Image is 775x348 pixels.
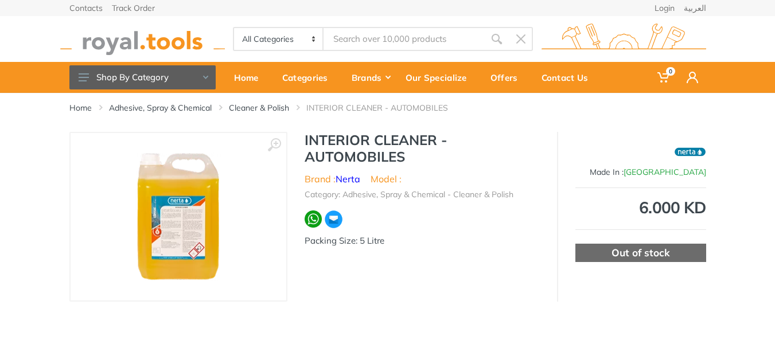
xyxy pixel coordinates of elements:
a: Home [226,62,274,93]
li: Category: Adhesive, Spray & Chemical - Cleaner & Polish [305,189,513,201]
div: Offers [482,65,533,89]
a: Contacts [69,4,103,12]
div: Out of stock [575,244,706,262]
div: Categories [274,65,344,89]
a: Offers [482,62,533,93]
select: Category [234,28,324,50]
div: Packing Size: 5 Litre [305,234,540,248]
div: 6.000 KD [575,200,706,216]
div: Made In : [575,166,706,178]
img: wa.webp [305,210,322,228]
span: 0 [666,67,675,76]
h1: INTERIOR CLEANER - AUTOMOBILES [305,132,540,165]
button: Shop By Category [69,65,216,89]
img: ma.webp [324,210,343,229]
img: Royal Tools - INTERIOR CLEANER - AUTOMOBILES [126,153,231,281]
a: العربية [684,4,706,12]
div: Our Specialize [398,65,482,89]
a: 0 [649,62,679,93]
img: royal.tools Logo [542,24,706,55]
img: Nerta [674,138,706,166]
input: Site search [324,27,484,51]
a: Nerta [336,173,360,185]
nav: breadcrumb [69,102,706,114]
div: Brands [344,65,398,89]
a: Categories [274,62,344,93]
a: Adhesive, Spray & Chemical [109,102,212,114]
li: Brand : [305,172,360,186]
a: Our Specialize [398,62,482,93]
a: Cleaner & Polish [229,102,289,114]
li: INTERIOR CLEANER - AUTOMOBILES [306,102,465,114]
div: Contact Us [533,65,604,89]
a: Home [69,102,92,114]
a: Login [655,4,675,12]
span: [GEOGRAPHIC_DATA] [624,167,706,177]
a: Track Order [112,4,155,12]
li: Model : [371,172,402,186]
img: royal.tools Logo [60,24,225,55]
a: Contact Us [533,62,604,93]
div: Home [226,65,274,89]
